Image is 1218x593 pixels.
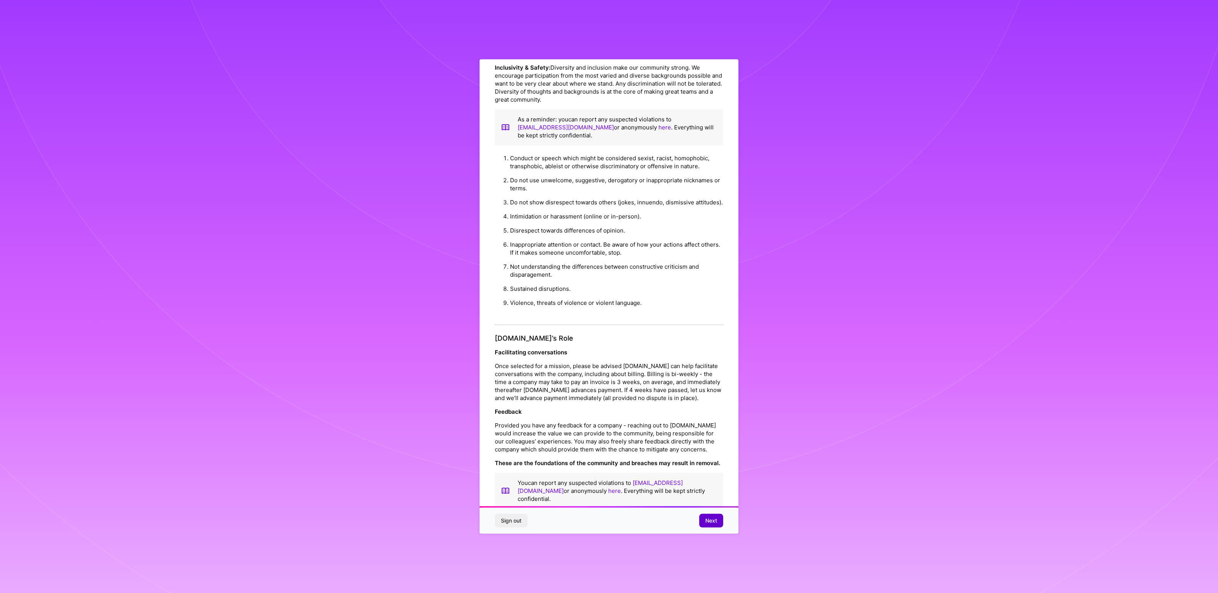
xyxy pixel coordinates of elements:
[510,209,723,223] li: Intimidation or harassment (online or in-person).
[658,124,671,131] a: here
[510,282,723,296] li: Sustained disruptions.
[495,362,723,402] p: Once selected for a mission, please be advised [DOMAIN_NAME] can help facilitate conversations wi...
[518,479,717,503] p: You can report any suspected violations to or anonymously . Everything will be kept strictly conf...
[510,173,723,195] li: Do not use unwelcome, suggestive, derogatory or inappropriate nicknames or terms.
[705,517,717,524] span: Next
[510,223,723,238] li: Disrespect towards differences of opinion.
[518,115,717,139] p: As a reminder: you can report any suspected violations to or anonymously . Everything will be kep...
[501,517,521,524] span: Sign out
[608,487,621,494] a: here
[495,64,723,104] p: Diversity and inclusion make our community strong. We encourage participation from the most varie...
[510,260,723,282] li: Not understanding the differences between constructive criticism and disparagement.
[510,195,723,209] li: Do not show disrespect towards others (jokes, innuendo, dismissive attitudes).
[518,124,614,131] a: [EMAIL_ADDRESS][DOMAIN_NAME]
[510,151,723,173] li: Conduct or speech which might be considered sexist, racist, homophobic, transphobic, ableist or o...
[495,408,522,415] strong: Feedback
[501,115,510,139] img: book icon
[495,349,567,356] strong: Facilitating conversations
[495,459,720,467] strong: These are the foundations of the community and breaches may result in removal.
[518,479,683,494] a: [EMAIL_ADDRESS][DOMAIN_NAME]
[501,479,510,503] img: book icon
[495,334,723,343] h4: [DOMAIN_NAME]’s Role
[495,64,550,71] strong: Inclusivity & Safety:
[699,514,723,528] button: Next
[510,238,723,260] li: Inappropriate attention or contact. Be aware of how your actions affect others. If it makes someo...
[510,296,723,310] li: Violence, threats of violence or violent language.
[495,421,723,453] p: Provided you have any feedback for a company - reaching out to [DOMAIN_NAME] would increase the v...
[495,514,528,528] button: Sign out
